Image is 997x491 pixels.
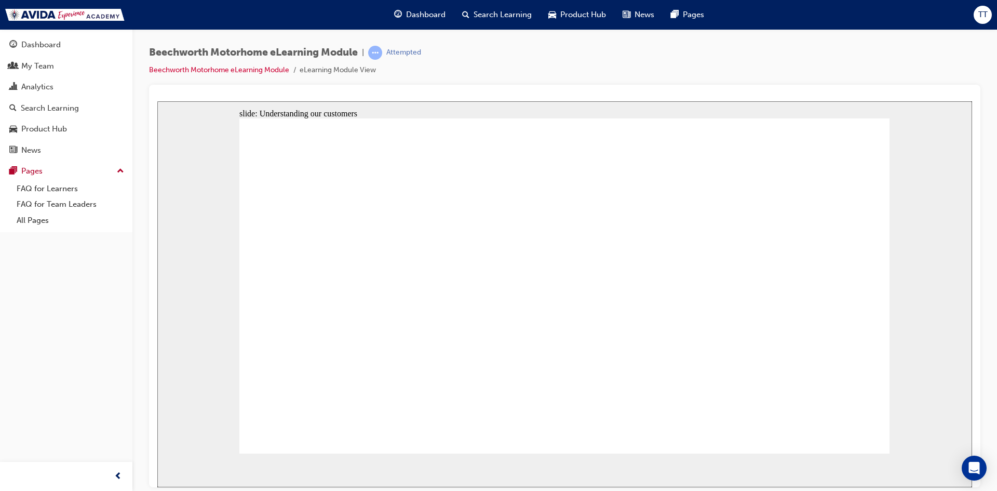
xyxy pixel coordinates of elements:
div: Analytics [21,81,53,93]
a: guage-iconDashboard [386,4,454,25]
div: Open Intercom Messenger [962,456,987,481]
span: search-icon [462,8,469,21]
a: News [4,141,128,160]
a: news-iconNews [614,4,663,25]
button: DashboardMy TeamAnalyticsSearch LearningProduct HubNews [4,33,128,162]
div: Attempted [386,48,421,58]
div: Pages [21,165,43,177]
a: car-iconProduct Hub [540,4,614,25]
span: news-icon [623,8,630,21]
a: pages-iconPages [663,4,712,25]
span: Pages [683,9,704,21]
span: people-icon [9,62,17,71]
span: guage-icon [9,41,17,50]
span: Product Hub [560,9,606,21]
button: Pages [4,162,128,181]
button: TT [974,6,992,24]
span: learningRecordVerb_ATTEMPT-icon [368,46,382,60]
a: Dashboard [4,35,128,55]
span: TT [978,9,988,21]
a: Beechworth Motorhome eLearning Module [149,65,289,74]
span: up-icon [117,165,124,178]
a: FAQ for Team Leaders [12,196,128,213]
span: Search Learning [474,9,532,21]
div: Search Learning [21,102,79,114]
span: prev-icon [114,470,122,483]
span: Dashboard [406,9,446,21]
span: news-icon [9,146,17,155]
a: FAQ for Learners [12,181,128,197]
span: | [362,47,364,59]
span: chart-icon [9,83,17,92]
a: Search Learning [4,99,128,118]
img: Trak [5,9,125,21]
span: search-icon [9,104,17,113]
a: Analytics [4,77,128,97]
a: search-iconSearch Learning [454,4,540,25]
span: car-icon [548,8,556,21]
span: pages-icon [671,8,679,21]
span: car-icon [9,125,17,134]
div: News [21,144,41,156]
div: My Team [21,60,54,72]
a: My Team [4,57,128,76]
a: Product Hub [4,120,128,139]
span: Beechworth Motorhome eLearning Module [149,47,358,59]
div: Product Hub [21,123,67,135]
span: guage-icon [394,8,402,21]
span: pages-icon [9,167,17,176]
a: All Pages [12,213,128,229]
span: News [635,9,654,21]
li: eLearning Module View [300,64,376,76]
div: Dashboard [21,39,61,51]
